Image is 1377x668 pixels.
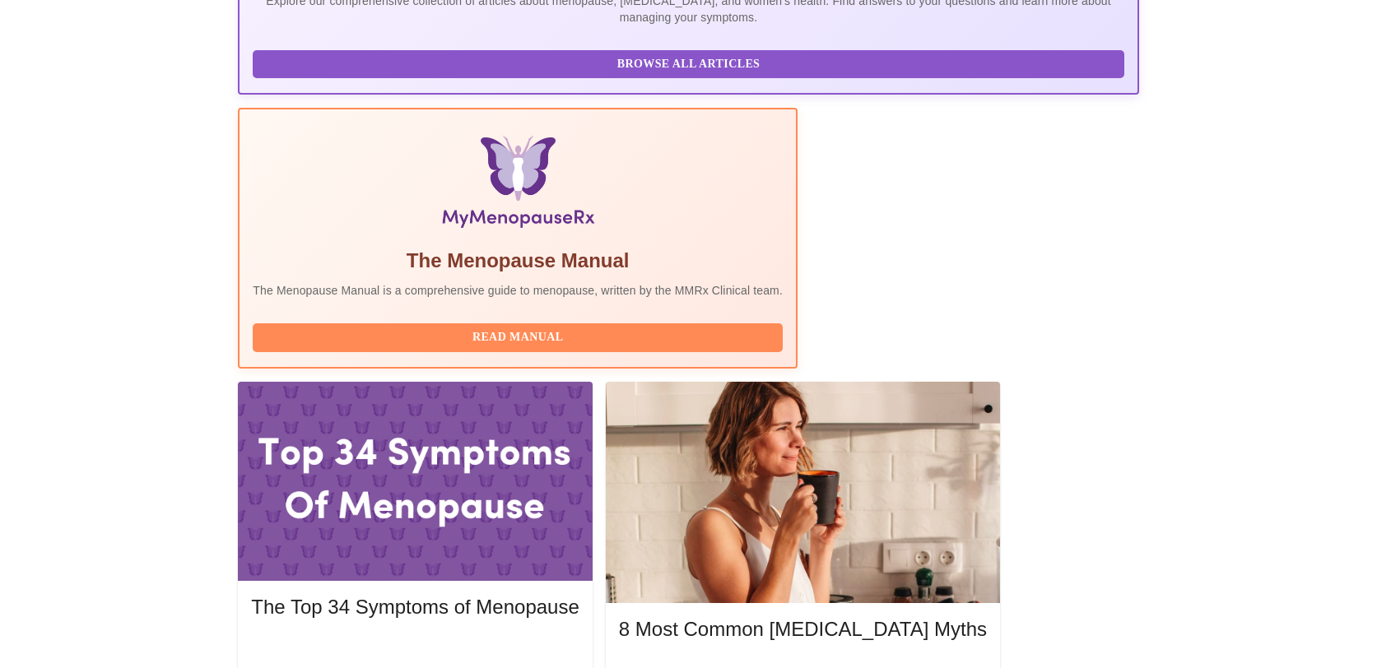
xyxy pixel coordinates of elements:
[251,635,579,664] button: Read More
[253,56,1128,70] a: Browse All Articles
[619,616,987,642] h5: 8 Most Common [MEDICAL_DATA] Myths
[267,639,562,660] span: Read More
[253,282,783,299] p: The Menopause Manual is a comprehensive guide to menopause, written by the MMRx Clinical team.
[269,327,766,348] span: Read Manual
[253,329,787,343] a: Read Manual
[253,248,783,274] h5: The Menopause Manual
[253,323,783,352] button: Read Manual
[269,54,1107,75] span: Browse All Articles
[337,136,698,234] img: Menopause Manual
[251,641,583,655] a: Read More
[251,594,579,620] h5: The Top 34 Symptoms of Menopause
[253,50,1123,79] button: Browse All Articles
